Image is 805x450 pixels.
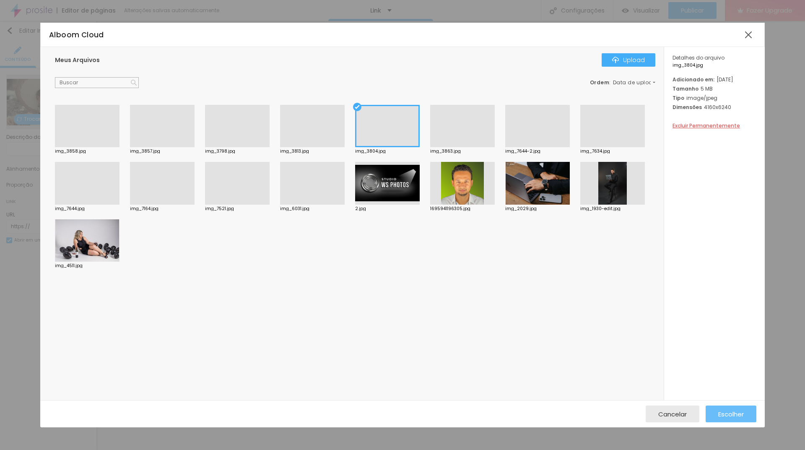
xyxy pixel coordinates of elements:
button: IconeUpload [602,53,655,67]
div: 1695941196305.jpg [430,207,495,211]
img: Icone [612,57,619,63]
div: img_1930-edit.jpg [580,207,645,211]
span: Dimensões [673,104,702,111]
span: Escolher [718,411,744,418]
div: img_7644-2.jpg [505,149,570,153]
div: : [590,80,655,85]
div: 5 MB [673,85,756,92]
span: Ordem [590,79,610,86]
div: Upload [612,57,645,63]
div: img_7634.jpg [580,149,645,153]
span: Meus Arquivos [55,56,100,64]
div: 4160x6240 [673,104,756,111]
span: Cancelar [658,411,687,418]
input: Buscar [55,77,139,88]
div: [DATE] [673,76,756,83]
div: img_3813.jpg [280,149,345,153]
button: Cancelar [646,406,699,422]
button: Escolher [706,406,756,422]
span: Alboom Cloud [49,30,104,40]
img: Icone [131,80,137,86]
span: img_3804.jpg [673,63,756,68]
div: img_3863.jpg [430,149,495,153]
div: 2.jpg [355,207,420,211]
div: img_7164.jpg [130,207,195,211]
span: Detalhes do arquivo [673,54,724,61]
span: Excluir Permanentemente [673,122,740,129]
div: img_6031.jpg [280,207,345,211]
span: Tamanho [673,85,699,92]
span: Tipo [673,94,684,101]
div: img_7644.jpg [55,207,119,211]
span: Data de upload [613,80,657,85]
div: img_3798.jpg [205,149,270,153]
span: Adicionado em: [673,76,714,83]
div: img_4511.jpg [55,264,119,268]
div: img_3858.jpg [55,149,119,153]
div: img_2029.jpg [505,207,570,211]
div: image/jpeg [673,94,756,101]
div: img_3857.jpg [130,149,195,153]
div: img_3804.jpg [355,149,420,153]
div: img_7521.jpg [205,207,270,211]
